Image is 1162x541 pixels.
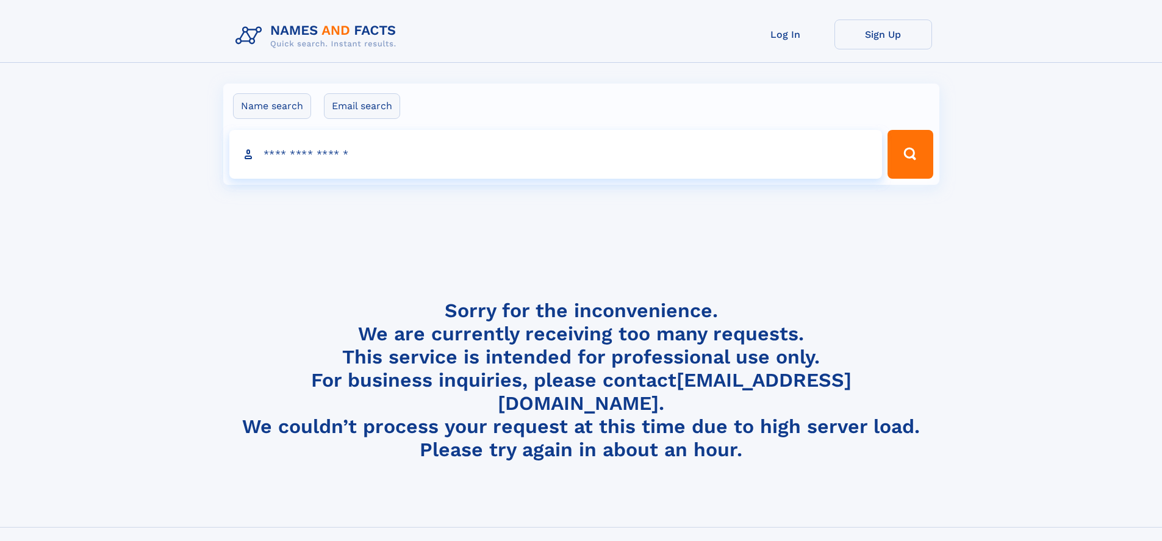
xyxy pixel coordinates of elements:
[834,20,932,49] a: Sign Up
[737,20,834,49] a: Log In
[231,20,406,52] img: Logo Names and Facts
[888,130,933,179] button: Search Button
[324,93,400,119] label: Email search
[229,130,883,179] input: search input
[233,93,311,119] label: Name search
[498,368,852,415] a: [EMAIL_ADDRESS][DOMAIN_NAME]
[231,299,932,462] h4: Sorry for the inconvenience. We are currently receiving too many requests. This service is intend...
